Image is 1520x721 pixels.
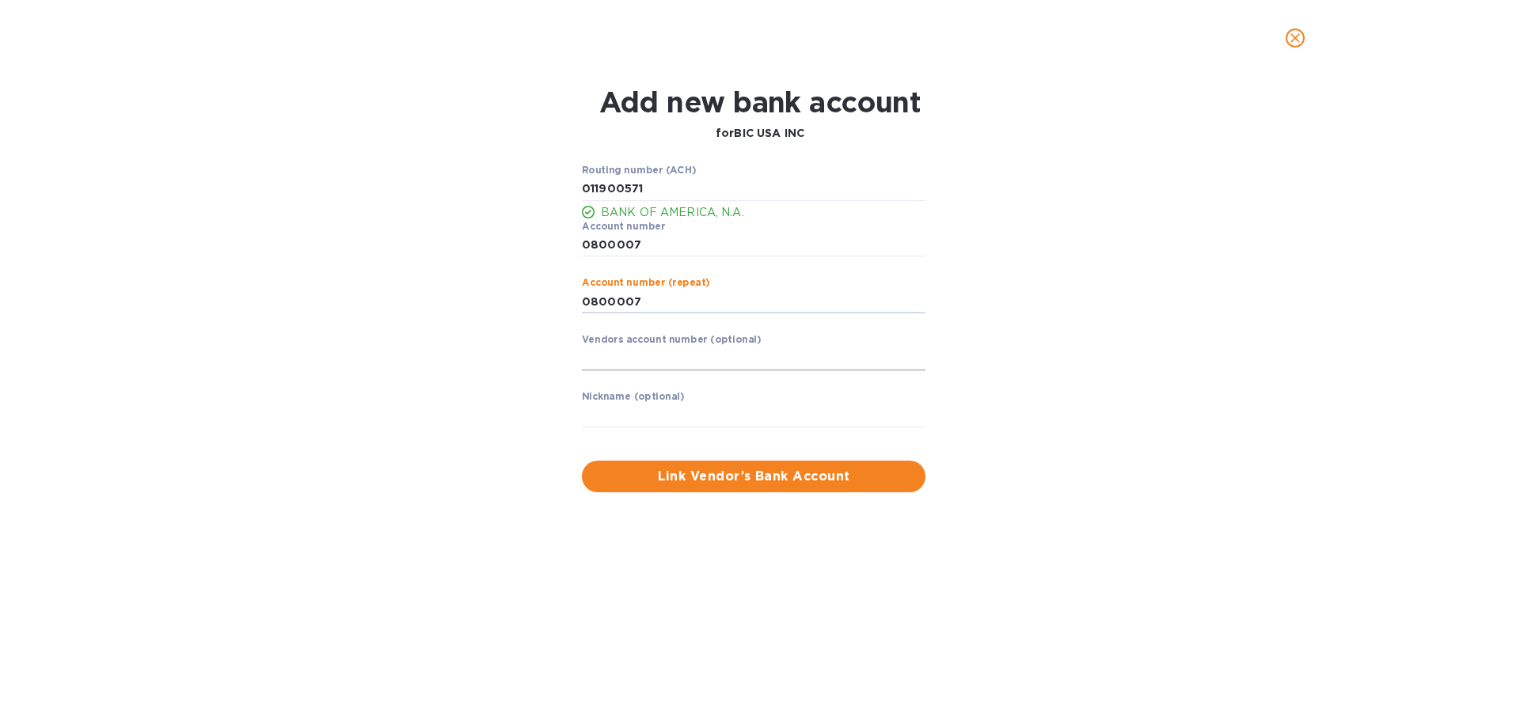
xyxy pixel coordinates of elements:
[599,85,921,119] h1: Add new bank account
[582,279,710,288] label: Account number (repeat)
[582,461,925,492] button: Link Vendor’s Bank Account
[582,336,761,345] label: Vendors account number (optional)
[716,127,804,139] b: for BIC USA INC
[582,393,685,402] label: Nickname (optional)
[601,204,925,221] p: BANK OF AMERICA, N.A.
[595,467,913,486] span: Link Vendor’s Bank Account
[1276,19,1314,57] button: close
[582,165,696,175] label: Routing number (ACH)
[582,222,665,231] label: Account number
